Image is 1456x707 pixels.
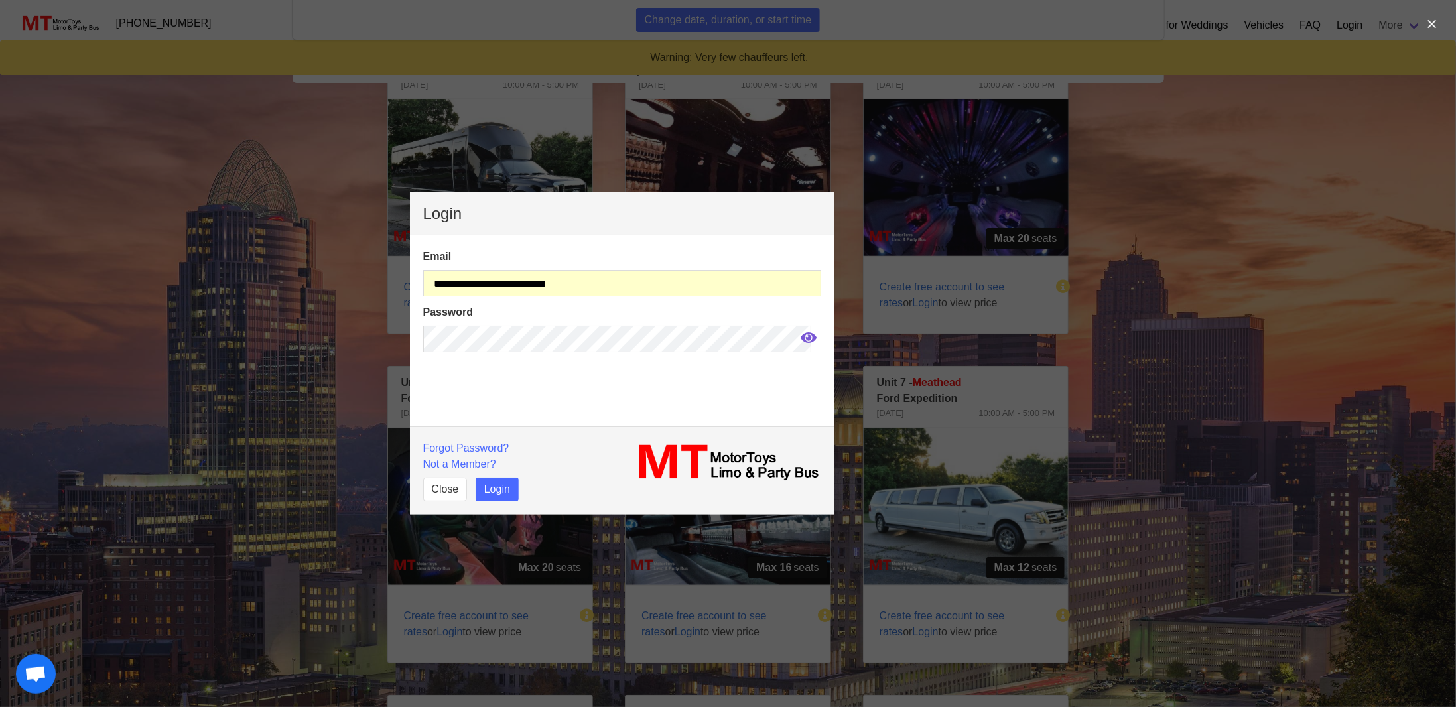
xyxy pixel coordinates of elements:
[423,206,821,222] p: Login
[423,442,509,454] a: Forgot Password?
[423,249,821,265] label: Email
[16,654,56,694] a: Open chat
[423,360,625,460] iframe: reCAPTCHA
[630,440,821,484] img: MT_logo_name.png
[476,478,519,501] button: Login
[423,304,821,320] label: Password
[423,458,496,470] a: Not a Member?
[423,478,468,501] button: Close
